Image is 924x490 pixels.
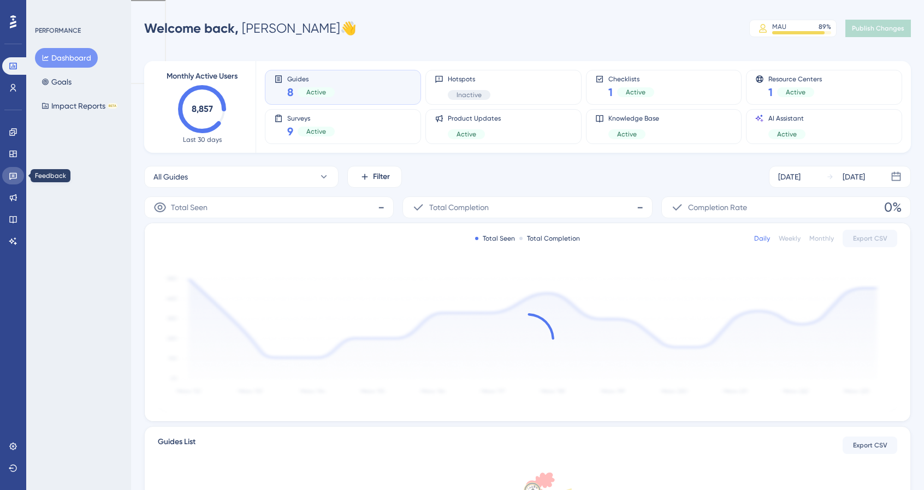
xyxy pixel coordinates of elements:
span: Active [777,130,797,139]
span: Product Updates [448,114,501,123]
span: Active [306,127,326,136]
div: PERFORMANCE [35,26,81,35]
span: Monthly Active Users [167,70,238,83]
div: Total Completion [519,234,580,243]
span: - [378,199,384,216]
button: Publish Changes [845,20,911,37]
span: Hotspots [448,75,490,83]
div: Monthly [809,234,834,243]
span: Active [306,88,326,97]
span: 1 [768,85,773,100]
span: Resource Centers [768,75,822,82]
span: - [637,199,643,216]
div: [PERSON_NAME] 👋 [144,20,357,37]
button: Impact ReportsBETA [35,96,124,116]
span: Active [786,88,805,97]
span: Checklists [608,75,654,82]
span: Export CSV [853,441,887,450]
div: Weekly [779,234,801,243]
span: 9 [287,124,293,139]
button: Export CSV [843,230,897,247]
div: BETA [108,103,117,109]
span: Export CSV [853,234,887,243]
button: All Guides [144,166,339,188]
button: Filter [347,166,402,188]
div: Total Seen [475,234,515,243]
div: Daily [754,234,770,243]
span: Total Completion [429,201,489,214]
span: Filter [373,170,390,183]
span: Welcome back, [144,20,239,36]
span: Completion Rate [688,201,747,214]
div: MAU [772,22,786,31]
span: Active [457,130,476,139]
span: 8 [287,85,293,100]
span: Active [626,88,645,97]
span: Guides List [158,435,196,455]
span: Knowledge Base [608,114,659,123]
span: Surveys [287,114,335,122]
span: AI Assistant [768,114,805,123]
button: Dashboard [35,48,98,68]
span: 0% [884,199,902,216]
text: 8,857 [192,104,213,114]
div: 89 % [819,22,831,31]
button: Goals [35,72,78,92]
span: Inactive [457,91,482,99]
div: [DATE] [843,170,865,183]
span: Active [617,130,637,139]
button: Export CSV [843,437,897,454]
span: Guides [287,75,335,82]
span: All Guides [153,170,188,183]
span: Total Seen [171,201,208,214]
div: [DATE] [778,170,801,183]
span: 1 [608,85,613,100]
span: Last 30 days [183,135,222,144]
span: Publish Changes [852,24,904,33]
